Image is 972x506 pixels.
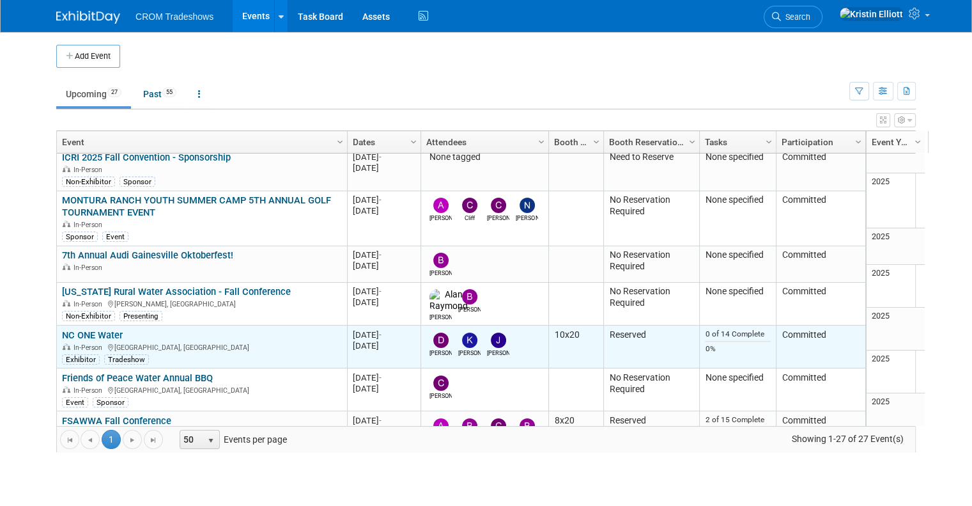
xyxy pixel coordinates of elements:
div: Sponsor [93,397,128,407]
a: Column Settings [590,131,604,150]
span: 55 [162,88,176,97]
div: 2 of 15 Complete [705,415,770,425]
span: Search [781,12,810,22]
span: - [379,373,382,383]
div: None specified [705,152,770,163]
a: Event [62,131,339,153]
td: 2025 [867,173,925,228]
img: Brett Bohannon [520,418,535,434]
div: Sponsor [120,177,155,187]
td: No Reservation Required [603,283,699,326]
td: Committed [776,148,865,191]
a: Upcoming27 [56,82,131,106]
span: Column Settings [687,137,697,147]
div: [DATE] [353,297,415,308]
div: None specified [705,286,770,297]
img: Alexander Ciasca [433,418,449,434]
span: Column Settings [536,137,546,147]
div: [DATE] [353,329,415,340]
img: In-Person Event [63,166,70,172]
div: Exhibitor [62,354,100,365]
a: Go to the last page [144,430,163,449]
td: 2025 [867,308,925,351]
div: Tradeshow [104,354,149,365]
td: Reserved [603,326,699,368]
div: [PERSON_NAME], [GEOGRAPHIC_DATA] [62,298,341,309]
a: Tasks [705,131,768,153]
a: Booth Reservation Status [609,131,691,153]
div: [DATE] [353,372,415,383]
span: In-Person [73,300,106,308]
td: Committed [776,411,865,482]
a: [US_STATE] Rural Water Association - Fall Conference [62,286,291,297]
div: [DATE] [353,194,415,205]
a: Participation [782,131,857,153]
td: Committed [776,326,865,368]
a: Event Year [872,131,916,153]
div: 0 of 14 Complete [705,329,770,339]
a: Friends of Peace Water Annual BBQ [62,372,213,384]
span: Go to the previous page [85,435,95,445]
img: In-Person Event [63,300,70,306]
span: Column Settings [853,137,863,147]
img: Bobby Oyenarte [433,253,449,268]
img: Alexander Ciasca [433,198,449,213]
div: Cliff Dykes [458,213,481,223]
img: In-Person Event [63,264,70,270]
img: Josh Homes [491,333,506,348]
img: Cameron Kenyon [491,418,506,434]
span: In-Person [73,344,106,352]
img: ExhibitDay [56,11,120,24]
img: In-Person Event [63,221,70,227]
div: Sponsor [62,232,98,242]
td: No Reservation Required [603,368,699,411]
div: [DATE] [353,205,415,216]
button: Add Event [56,45,120,68]
span: Column Settings [408,137,419,147]
div: None tagged [426,152,543,163]
a: Go to the next page [123,430,142,449]
span: - [379,152,382,162]
a: Go to the first page [60,430,79,449]
td: Committed [776,283,865,326]
a: Column Settings [911,131,925,150]
div: [DATE] [353,260,415,271]
img: Daniel Austria [433,333,449,348]
img: Branden Peterson [462,289,477,304]
td: No Reservation Required [603,246,699,283]
img: In-Person Event [63,344,70,350]
span: 27 [107,88,121,97]
td: No Reservation Required [603,191,699,246]
span: CROM Tradeshows [135,12,213,22]
div: [DATE] [353,249,415,260]
a: Booth Size [554,131,595,153]
div: None specified [705,194,770,206]
img: Cameron Kenyon [491,198,506,213]
div: 0% [705,344,770,354]
td: 2025 [867,351,925,393]
a: NC ONE Water [62,329,123,341]
a: Search [764,6,822,28]
a: Column Settings [334,131,348,150]
div: Cameron Kenyon [487,213,509,223]
a: MONTURA RANCH YOUTH SUMMER CAMP 5TH ANNUAL GOLF TOURNAMENT EVENT [62,194,331,218]
img: In-Person Event [63,386,70,393]
a: Column Settings [852,131,866,150]
span: Column Settings [335,137,345,147]
div: Nick Martin [516,213,538,223]
a: Column Settings [535,131,549,150]
a: ICRI 2025 Fall Convention - Sponsorship [62,152,231,163]
span: Go to the last page [148,435,158,445]
span: - [379,250,382,260]
img: Alan Raymond [429,289,468,312]
div: Daniel Austria [429,348,452,358]
td: 2025 [867,393,925,457]
div: [DATE] [353,162,415,173]
div: Cameron Kenyon [429,391,452,400]
span: 1 [102,430,121,449]
img: Nick Martin [520,198,535,213]
div: None specified [705,249,770,261]
td: 10x20 [548,326,603,368]
span: Go to the first page [65,435,75,445]
img: Cliff Dykes [462,198,477,213]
